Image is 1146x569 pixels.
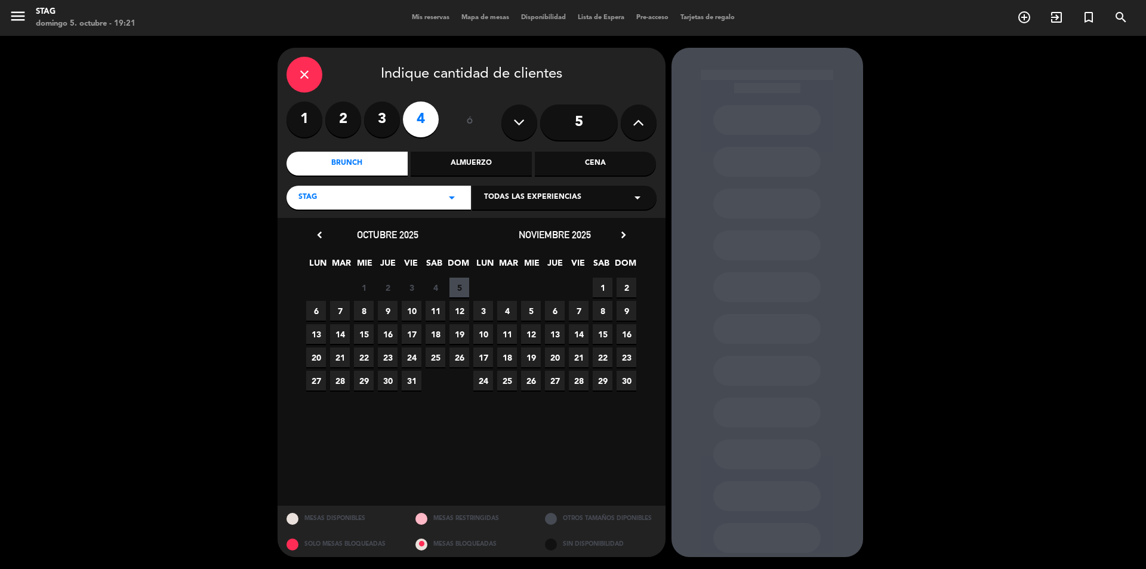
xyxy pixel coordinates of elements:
span: 14 [569,324,589,344]
span: 28 [569,371,589,390]
span: 6 [545,301,565,321]
span: 8 [354,301,374,321]
span: 10 [402,301,421,321]
span: 19 [521,347,541,367]
span: 4 [497,301,517,321]
span: 13 [306,324,326,344]
span: 23 [617,347,636,367]
span: 28 [330,371,350,390]
span: VIE [401,256,421,276]
span: 2 [378,278,398,297]
span: 9 [378,301,398,321]
span: 23 [378,347,398,367]
span: 19 [449,324,469,344]
label: 1 [286,102,322,137]
span: 8 [593,301,612,321]
i: chevron_left [313,229,326,241]
span: Disponibilidad [515,14,572,21]
span: 25 [497,371,517,390]
span: 11 [426,301,445,321]
span: Todas las experiencias [484,192,581,204]
i: add_circle_outline [1017,10,1031,24]
i: search [1114,10,1128,24]
span: 17 [402,324,421,344]
span: 13 [545,324,565,344]
span: 24 [473,371,493,390]
span: 2 [617,278,636,297]
span: Lista de Espera [572,14,630,21]
span: 12 [449,301,469,321]
span: MAR [498,256,518,276]
div: SIN DISPONIBILIDAD [536,531,666,557]
span: 22 [354,347,374,367]
span: SAB [592,256,611,276]
i: close [297,67,312,82]
div: STAG [36,6,135,18]
div: Cena [535,152,656,176]
span: DOM [615,256,634,276]
span: 5 [521,301,541,321]
span: noviembre 2025 [519,229,591,241]
span: 11 [497,324,517,344]
span: 16 [378,324,398,344]
div: MESAS RESTRINGIDAS [406,506,536,531]
span: 24 [402,347,421,367]
div: MESAS DISPONIBLES [278,506,407,531]
span: 14 [330,324,350,344]
span: 29 [354,371,374,390]
span: 1 [593,278,612,297]
span: 20 [306,347,326,367]
span: 15 [354,324,374,344]
i: chevron_right [617,229,630,241]
i: arrow_drop_down [445,190,459,205]
label: 4 [403,102,439,137]
span: 29 [593,371,612,390]
span: 26 [449,347,469,367]
span: 7 [569,301,589,321]
div: Brunch [286,152,408,176]
span: 6 [306,301,326,321]
i: exit_to_app [1049,10,1064,24]
span: MIE [522,256,541,276]
span: Mis reservas [406,14,455,21]
span: JUE [378,256,398,276]
div: Indique cantidad de clientes [286,57,657,93]
span: 21 [569,347,589,367]
span: 1 [354,278,374,297]
span: Tarjetas de regalo [674,14,741,21]
div: SOLO MESAS BLOQUEADAS [278,531,407,557]
span: VIE [568,256,588,276]
span: 12 [521,324,541,344]
span: MIE [355,256,374,276]
span: STAG [298,192,317,204]
div: MESAS BLOQUEADAS [406,531,536,557]
span: 3 [402,278,421,297]
i: arrow_drop_down [630,190,645,205]
span: 7 [330,301,350,321]
span: SAB [424,256,444,276]
button: menu [9,7,27,29]
span: 16 [617,324,636,344]
span: 26 [521,371,541,390]
span: 15 [593,324,612,344]
i: menu [9,7,27,25]
span: 10 [473,324,493,344]
label: 2 [325,102,361,137]
span: 20 [545,347,565,367]
span: 31 [402,371,421,390]
span: 27 [545,371,565,390]
span: 30 [617,371,636,390]
span: 30 [378,371,398,390]
span: LUN [308,256,328,276]
span: 25 [426,347,445,367]
span: 9 [617,301,636,321]
div: domingo 5. octubre - 19:21 [36,18,135,30]
span: MAR [331,256,351,276]
span: 18 [426,324,445,344]
span: Mapa de mesas [455,14,515,21]
span: 27 [306,371,326,390]
span: 21 [330,347,350,367]
div: Almuerzo [411,152,532,176]
span: 22 [593,347,612,367]
span: LUN [475,256,495,276]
